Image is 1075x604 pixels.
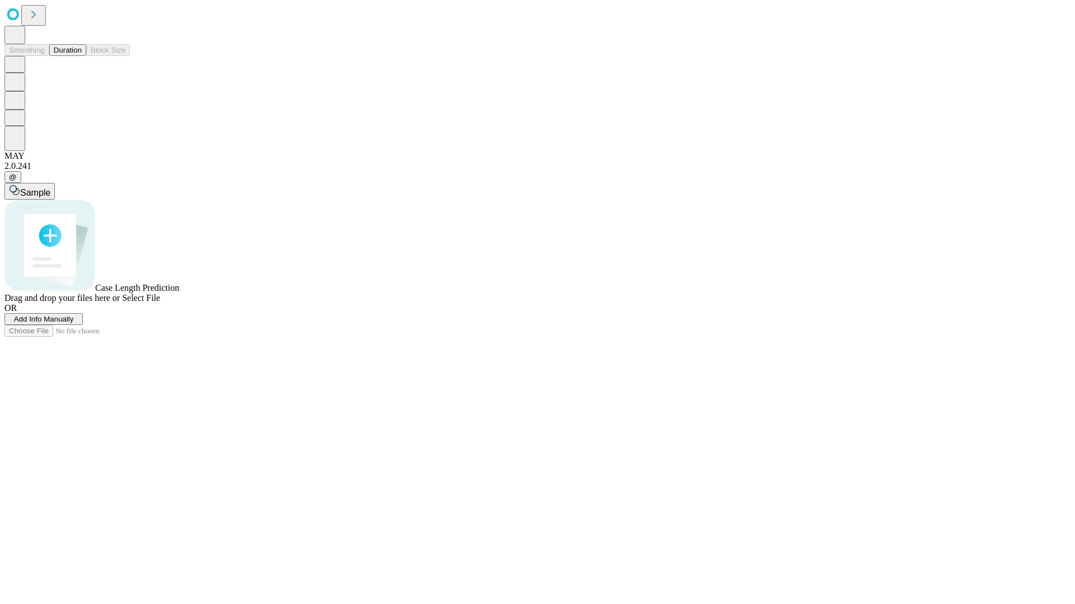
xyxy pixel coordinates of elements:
[122,293,160,303] span: Select File
[95,283,179,292] span: Case Length Prediction
[86,44,130,56] button: Block Size
[4,293,120,303] span: Drag and drop your files here or
[4,171,21,183] button: @
[4,44,49,56] button: Smoothing
[9,173,17,181] span: @
[4,161,1071,171] div: 2.0.241
[4,183,55,200] button: Sample
[4,313,83,325] button: Add Info Manually
[4,303,17,313] span: OR
[4,151,1071,161] div: MAY
[49,44,86,56] button: Duration
[14,315,74,323] span: Add Info Manually
[20,188,50,197] span: Sample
